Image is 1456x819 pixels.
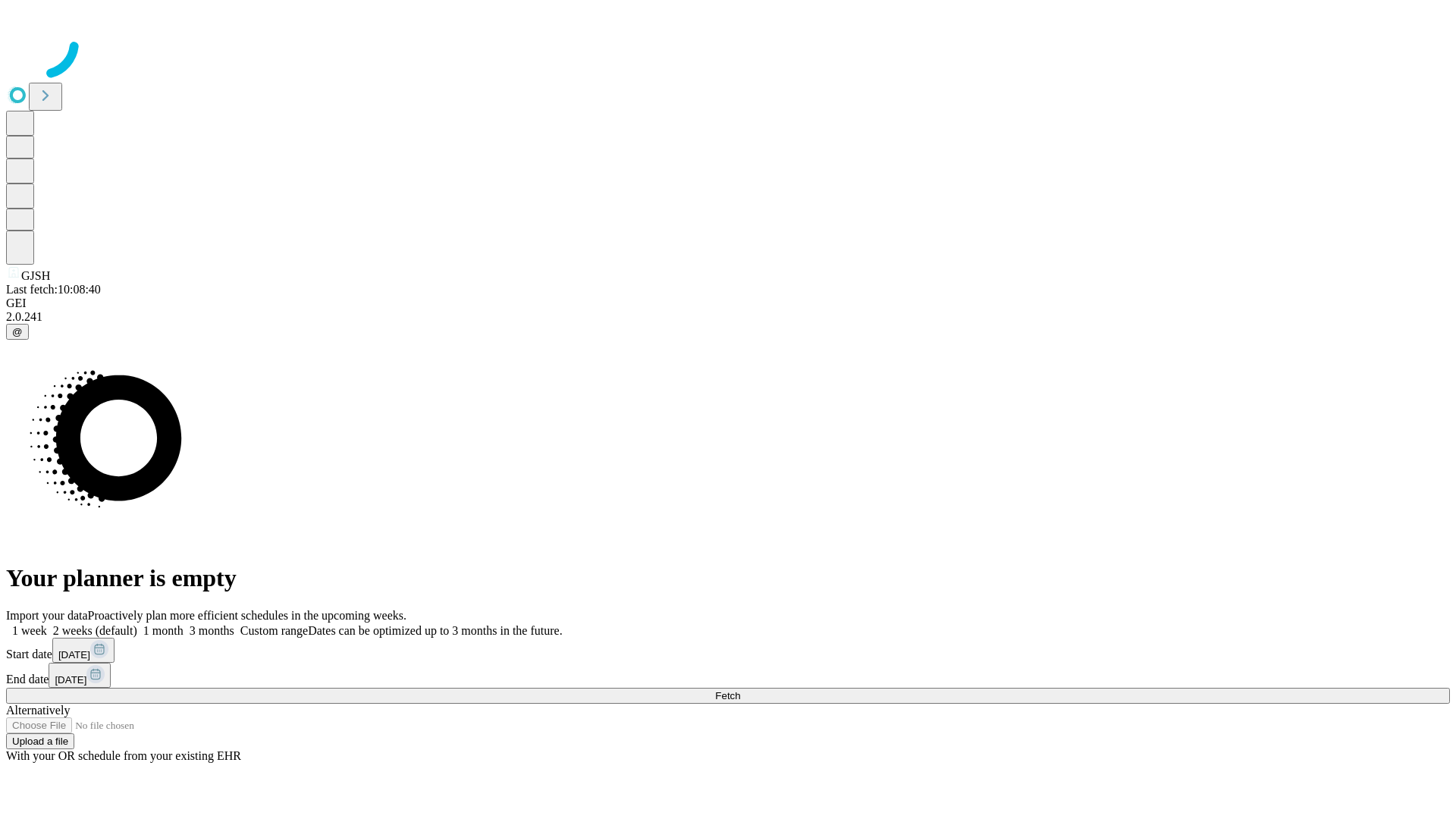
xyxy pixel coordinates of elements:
[308,624,562,637] span: Dates can be optimized up to 3 months in the future.
[6,283,101,296] span: Last fetch: 10:08:40
[52,638,115,663] button: [DATE]
[21,269,50,282] span: GJSH
[190,624,234,637] span: 3 months
[6,564,1450,592] h1: Your planner is empty
[6,749,241,762] span: With your OR schedule from your existing EHR
[6,324,29,340] button: @
[6,297,1450,310] div: GEI
[6,310,1450,324] div: 2.0.241
[6,704,70,717] span: Alternatively
[6,663,1450,688] div: End date
[49,663,111,688] button: [DATE]
[12,326,23,337] span: @
[53,624,137,637] span: 2 weeks (default)
[88,609,406,622] span: Proactively plan more efficient schedules in the upcoming weeks.
[55,674,86,686] span: [DATE]
[58,649,90,661] span: [DATE]
[6,733,74,749] button: Upload a file
[715,690,740,701] span: Fetch
[143,624,184,637] span: 1 month
[6,688,1450,704] button: Fetch
[240,624,308,637] span: Custom range
[6,609,88,622] span: Import your data
[6,638,1450,663] div: Start date
[12,624,47,637] span: 1 week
